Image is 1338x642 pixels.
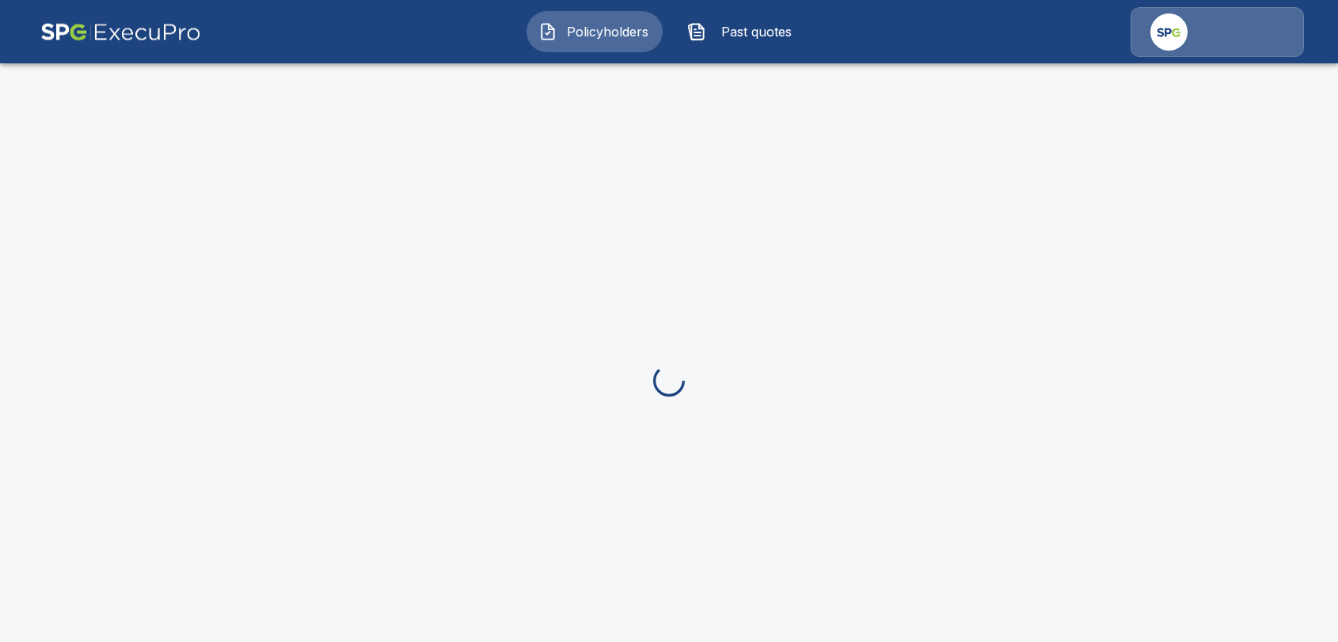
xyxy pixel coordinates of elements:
button: Policyholders IconPolicyholders [526,11,663,52]
button: Past quotes IconPast quotes [675,11,812,52]
span: Policyholders [564,22,651,41]
img: Past quotes Icon [687,22,706,41]
span: Past quotes [713,22,800,41]
img: AA Logo [40,7,201,57]
img: Policyholders Icon [538,22,557,41]
a: Agency Icon [1131,7,1304,57]
img: Agency Icon [1150,13,1188,51]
